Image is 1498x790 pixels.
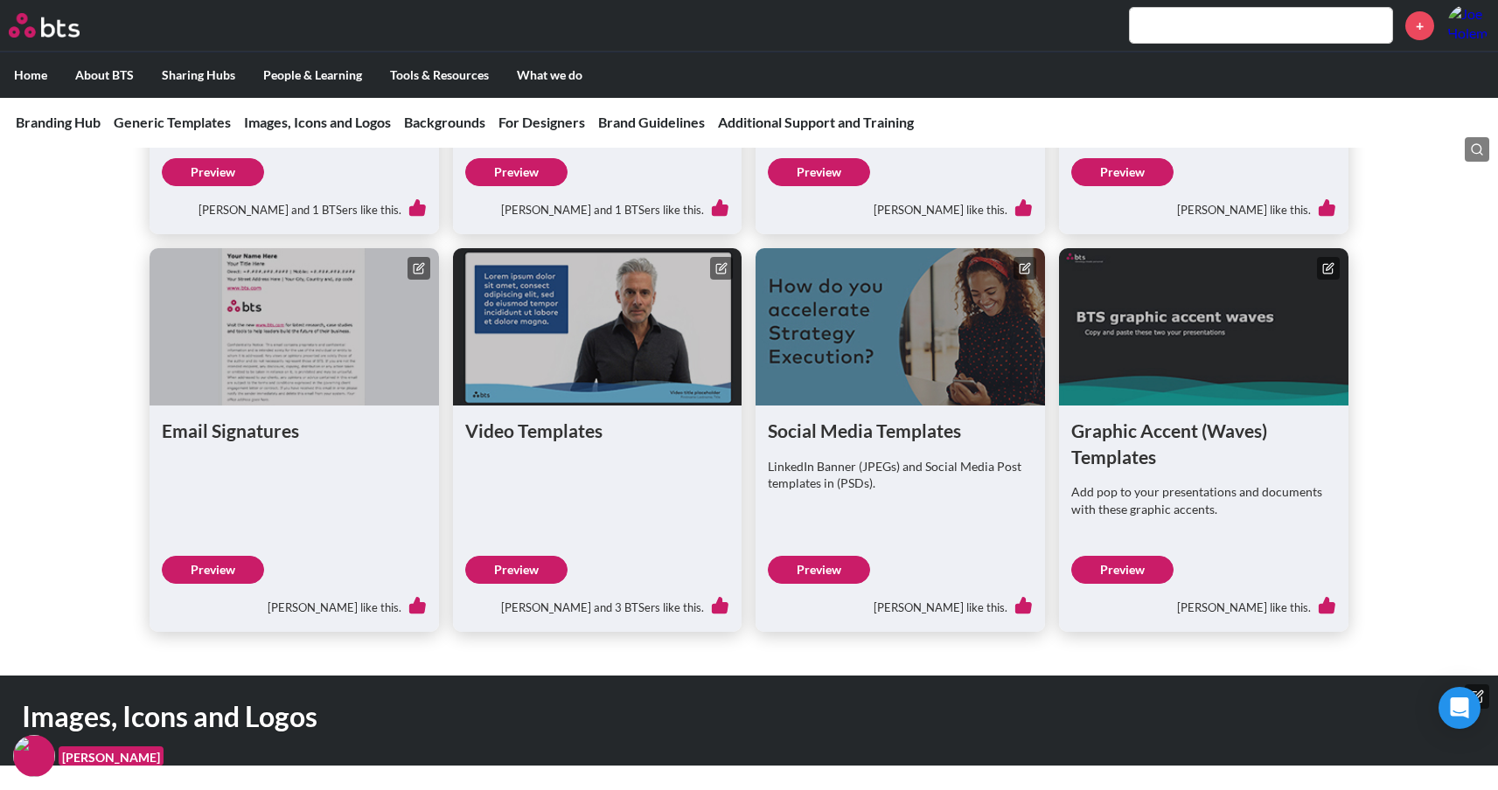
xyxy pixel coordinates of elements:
a: Branding Hub [16,114,101,130]
label: About BTS [61,52,148,98]
div: [PERSON_NAME] like this. [162,584,427,620]
label: Sharing Hubs [148,52,249,98]
a: For Designers [498,114,585,130]
button: Edit content box [710,257,733,280]
a: Profile [1447,4,1489,46]
h1: Images, Icons and Logos [22,697,1040,737]
a: + [1405,11,1434,40]
a: Preview [768,158,870,186]
img: BTS Logo [9,13,80,38]
button: Edit content box [1014,257,1036,280]
div: [PERSON_NAME] like this. [1071,186,1336,223]
div: [PERSON_NAME] and 1 BTSers like this. [465,186,730,223]
a: Preview [465,556,568,584]
label: What we do [503,52,596,98]
div: [PERSON_NAME] and 3 BTSers like this. [465,584,730,620]
a: Preview [465,158,568,186]
p: LinkedIn Banner (JPEGs) and Social Media Post templates in (PSDs). [768,458,1033,492]
button: Edit content box [1317,257,1340,280]
h1: Email Signatures [162,418,427,443]
div: [PERSON_NAME] like this. [768,584,1033,620]
button: Edit content box [408,257,430,280]
label: People & Learning [249,52,376,98]
a: Preview [1071,158,1174,186]
a: Preview [1071,556,1174,584]
img: Joe Holeman [1447,4,1489,46]
a: Preview [162,158,264,186]
a: Preview [768,556,870,584]
button: Edit hero [1465,684,1489,709]
a: Go home [9,13,112,38]
div: [PERSON_NAME] and 1 BTSers like this. [162,186,427,223]
h1: Video Templates [465,418,730,443]
a: Brand Guidelines [598,114,705,130]
a: Backgrounds [404,114,485,130]
a: Generic Templates [114,114,231,130]
p: Add pop to your presentations and documents with these graphic accents. [1071,483,1336,517]
a: Images, Icons and Logos [244,114,391,130]
img: F [13,735,55,777]
h1: Social Media Templates [768,418,1033,443]
label: Tools & Resources [376,52,503,98]
h1: Graphic Accent (Waves) Templates [1071,418,1336,469]
div: Open Intercom Messenger [1439,687,1481,729]
div: [PERSON_NAME] like this. [768,186,1033,223]
a: Preview [162,556,264,584]
a: Additional Support and Training [718,114,914,130]
figcaption: [PERSON_NAME] [59,746,164,766]
div: [PERSON_NAME] like this. [1071,584,1336,620]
